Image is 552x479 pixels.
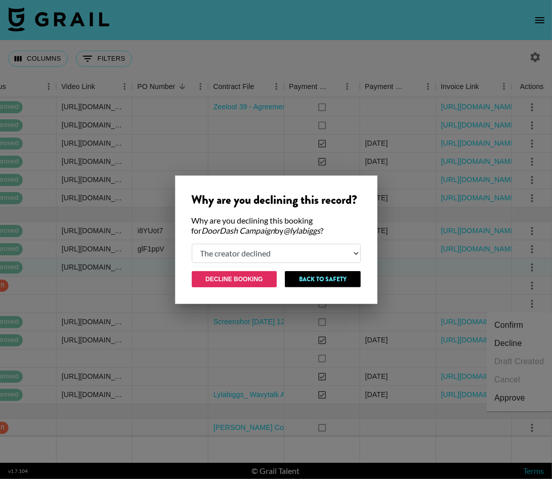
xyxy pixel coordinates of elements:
[192,192,361,207] div: Why are you declining this record?
[285,271,360,287] button: Back to Safety
[192,215,361,236] div: Why are you declining this booking for by ?
[202,226,275,235] em: DoorDash Campaign
[284,226,321,235] em: @ lylabiggs
[192,271,277,287] button: Decline Booking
